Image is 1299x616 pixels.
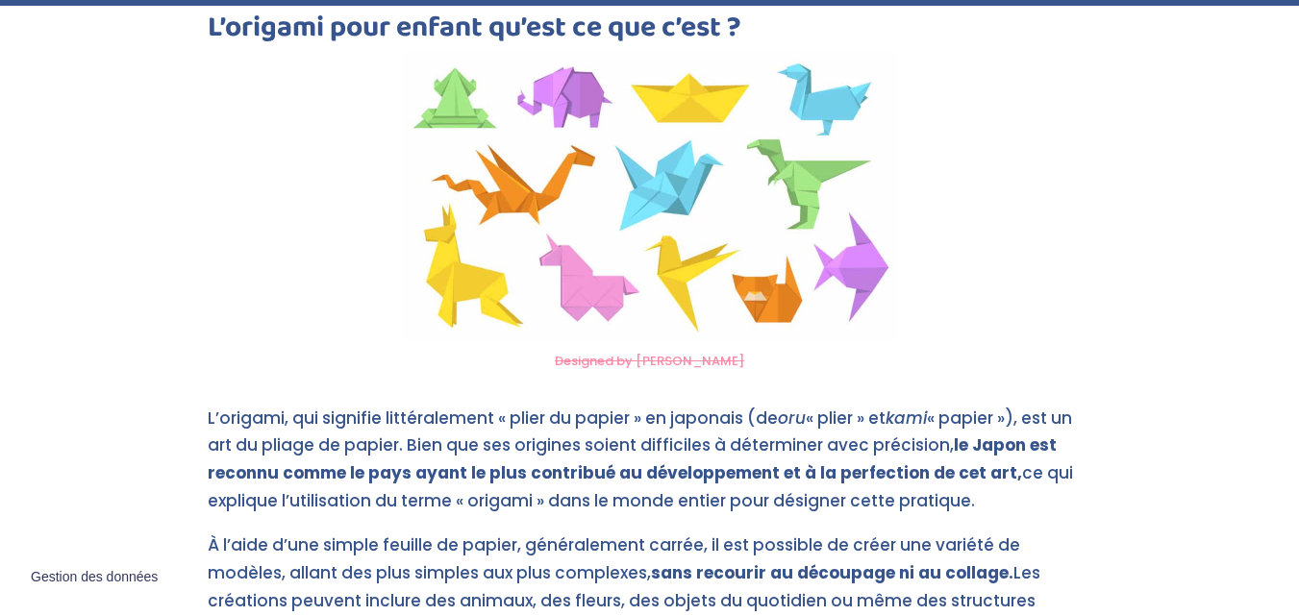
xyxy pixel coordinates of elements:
[208,13,1092,52] h2: L’origami pour enfant qu’est ce que c’est ?
[208,405,1092,532] p: L’origami, qui signifie littéralement « plier du papier » en japonais (de « plier » et « papier »...
[651,561,1013,584] strong: sans recourir au découpage ni au collage.
[19,557,169,598] button: Gestion des données
[31,569,158,586] span: Gestion des données
[404,52,896,341] img: Origami pour enfant
[555,352,744,370] a: Designed by [PERSON_NAME]
[778,407,806,430] em: oru
[886,407,927,430] em: kami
